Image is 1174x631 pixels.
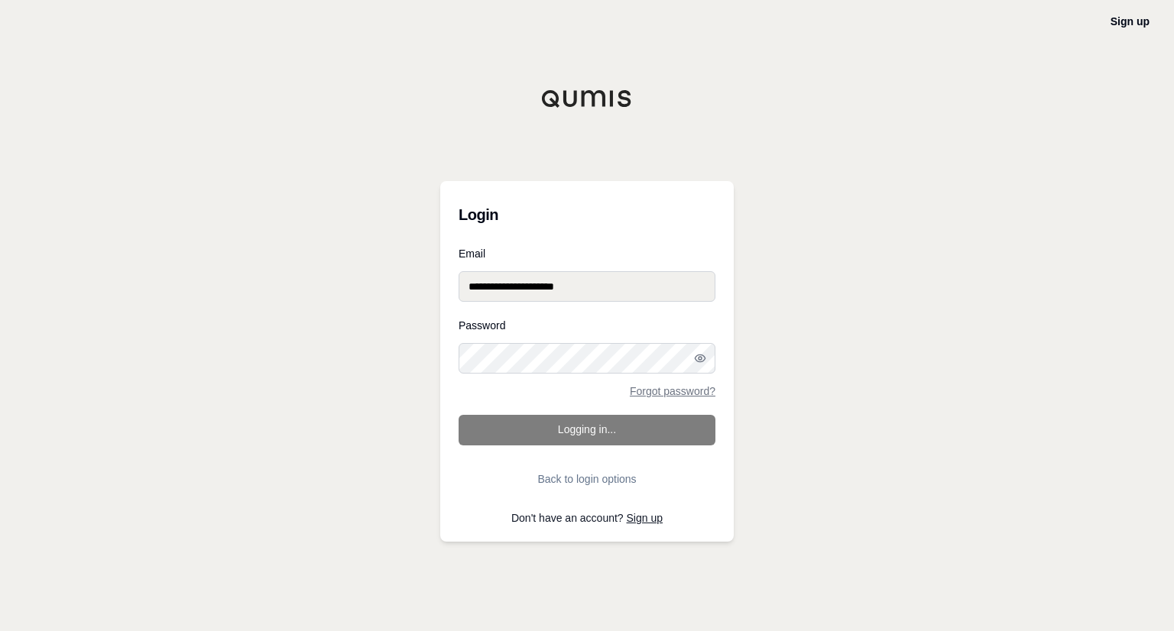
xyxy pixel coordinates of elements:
[459,199,715,230] h3: Login
[630,386,715,396] a: Forgot password?
[459,248,715,259] label: Email
[541,89,633,108] img: Qumis
[459,464,715,494] button: Back to login options
[459,513,715,523] p: Don't have an account?
[627,512,663,524] a: Sign up
[459,320,715,331] label: Password
[1111,15,1150,28] a: Sign up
